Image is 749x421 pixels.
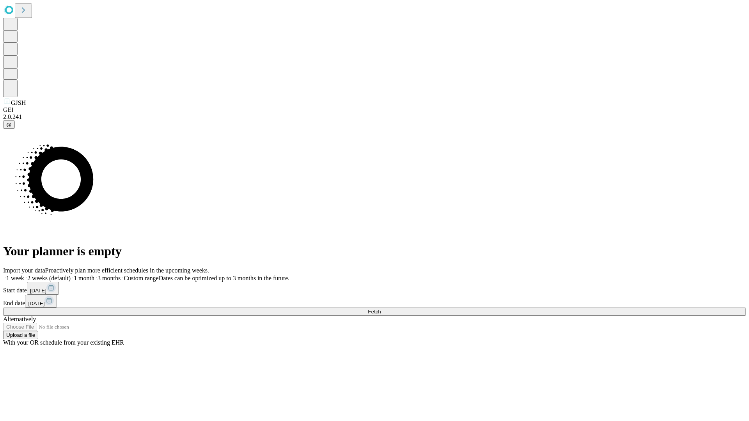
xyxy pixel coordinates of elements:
span: GJSH [11,99,26,106]
span: Import your data [3,267,45,274]
span: Alternatively [3,316,36,322]
span: Proactively plan more efficient schedules in the upcoming weeks. [45,267,209,274]
span: Fetch [368,309,381,315]
div: GEI [3,106,746,113]
button: Fetch [3,308,746,316]
span: @ [6,122,12,127]
button: Upload a file [3,331,38,339]
span: [DATE] [30,288,46,294]
button: @ [3,120,15,129]
span: With your OR schedule from your existing EHR [3,339,124,346]
span: Dates can be optimized up to 3 months in the future. [159,275,289,281]
h1: Your planner is empty [3,244,746,258]
span: 3 months [98,275,121,281]
span: 1 month [74,275,94,281]
span: 2 weeks (default) [27,275,71,281]
div: Start date [3,282,746,295]
div: End date [3,295,746,308]
button: [DATE] [27,282,59,295]
div: 2.0.241 [3,113,746,120]
span: [DATE] [28,301,44,306]
span: Custom range [124,275,158,281]
span: 1 week [6,275,24,281]
button: [DATE] [25,295,57,308]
